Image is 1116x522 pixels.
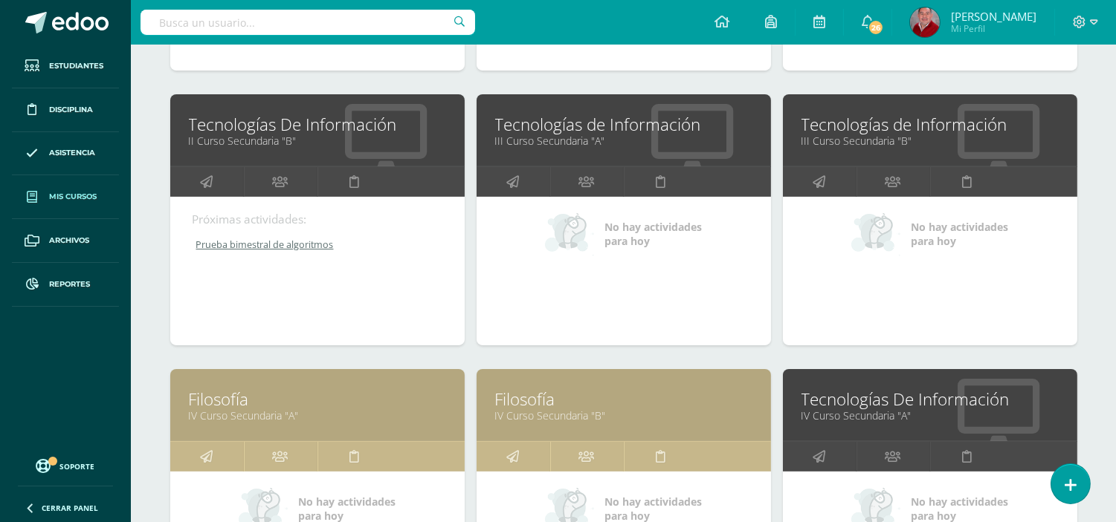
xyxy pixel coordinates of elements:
[851,212,900,256] img: no_activities_small.png
[911,220,1008,248] span: No hay actividades para hoy
[910,7,940,37] img: fd73516eb2f546aead7fb058580fc543.png
[189,408,446,423] a: IV Curso Secundaria "A"
[12,88,119,132] a: Disciplina
[801,388,1059,411] a: Tecnologías De Información
[49,191,97,203] span: Mis cursos
[801,408,1059,423] a: IV Curso Secundaria "A"
[141,10,475,35] input: Busca un usuario...
[49,147,95,159] span: Asistencia
[495,408,752,423] a: IV Curso Secundaria "B"
[604,220,702,248] span: No hay actividades para hoy
[49,60,103,72] span: Estudiantes
[193,238,444,251] a: Prueba bimestral de algoritmos
[495,113,752,136] a: Tecnologías de Información
[189,113,446,136] a: Tecnologías De Información
[60,461,95,472] span: Soporte
[495,134,752,148] a: III Curso Secundaria "A"
[49,278,90,290] span: Reportes
[801,113,1059,136] a: Tecnologías de Información
[193,212,442,227] div: Próximas actividades:
[951,22,1036,35] span: Mi Perfil
[12,175,119,219] a: Mis cursos
[12,45,119,88] a: Estudiantes
[42,503,98,513] span: Cerrar panel
[189,388,446,411] a: Filosofía
[868,19,884,36] span: 26
[495,388,752,411] a: Filosofía
[801,134,1059,148] a: III Curso Secundaria "B"
[12,263,119,307] a: Reportes
[951,9,1036,24] span: [PERSON_NAME]
[49,235,89,247] span: Archivos
[545,212,594,256] img: no_activities_small.png
[12,219,119,263] a: Archivos
[18,455,113,475] a: Soporte
[49,104,93,116] span: Disciplina
[12,132,119,176] a: Asistencia
[189,134,446,148] a: II Curso Secundaria "B"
